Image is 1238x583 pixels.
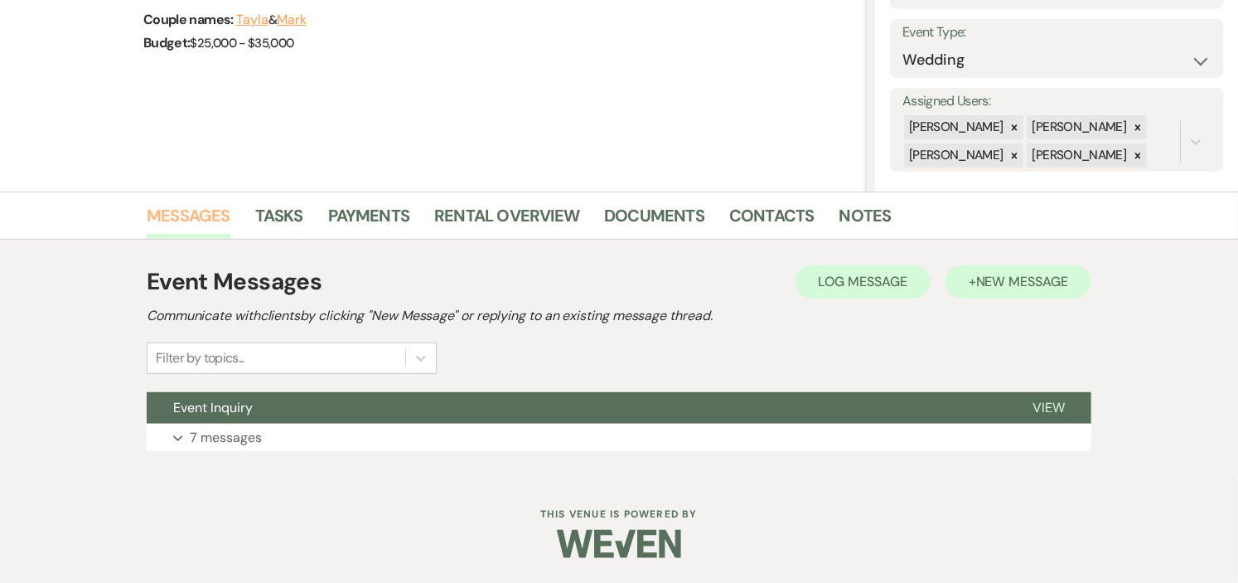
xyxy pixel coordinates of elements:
button: Tayla [236,13,268,27]
span: New Message [976,273,1068,290]
a: Notes [839,202,892,239]
img: Weven Logo [557,515,681,573]
a: Contacts [729,202,815,239]
a: Rental Overview [434,202,579,239]
span: View [1032,399,1065,416]
p: 7 messages [190,427,262,449]
a: Documents [604,202,704,239]
span: & [236,12,307,28]
button: Mark [277,13,307,27]
label: Event Type: [902,21,1211,45]
label: Assigned Users: [902,90,1211,114]
a: Tasks [255,202,303,239]
button: +New Message [945,265,1091,299]
h1: Event Messages [147,265,322,299]
a: Payments [328,202,410,239]
span: Couple names: [143,11,236,28]
button: View [1006,392,1091,424]
span: Budget: [143,34,191,51]
button: 7 messages [147,424,1091,452]
div: Filter by topics... [156,348,244,368]
a: Messages [147,202,230,239]
span: Log Message [819,273,907,290]
button: Log Message [796,265,931,299]
div: [PERSON_NAME] [904,115,1006,139]
div: [PERSON_NAME] [1027,115,1129,139]
h2: Communicate with clients by clicking "New Message" or replying to an existing message thread. [147,306,1091,326]
button: Event Inquiry [147,392,1006,424]
div: [PERSON_NAME] [1027,143,1129,168]
div: [PERSON_NAME] [904,143,1006,168]
span: Event Inquiry [173,399,253,416]
span: $25,000 - $35,000 [191,35,294,51]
